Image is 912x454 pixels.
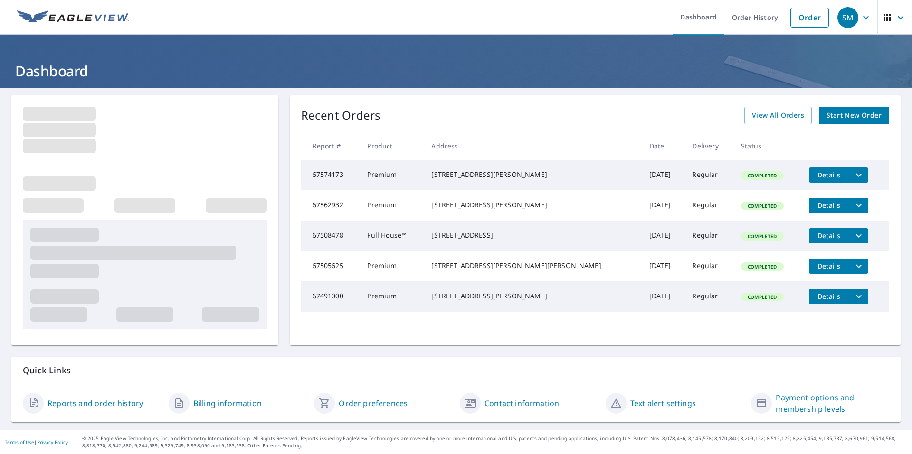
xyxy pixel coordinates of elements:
span: Completed [742,203,782,209]
div: [STREET_ADDRESS][PERSON_NAME][PERSON_NAME] [431,261,634,270]
button: detailsBtn-67508478 [809,228,849,243]
span: Completed [742,233,782,240]
a: Privacy Policy [37,439,68,445]
td: Regular [684,160,733,190]
a: Payment options and membership levels [776,392,889,415]
th: Address [424,132,641,160]
span: Details [815,201,843,210]
td: Premium [360,281,424,312]
button: filesDropdownBtn-67508478 [849,228,868,243]
td: Premium [360,190,424,221]
span: Details [815,261,843,270]
td: 67562932 [301,190,360,221]
a: Contact information [484,398,559,409]
td: Premium [360,160,424,190]
span: Completed [742,294,782,300]
div: [STREET_ADDRESS][PERSON_NAME] [431,170,634,179]
span: Completed [742,172,782,179]
a: Reports and order history [47,398,143,409]
button: filesDropdownBtn-67491000 [849,289,868,304]
p: Recent Orders [301,107,381,124]
a: View All Orders [744,107,812,124]
button: filesDropdownBtn-67562932 [849,198,868,213]
span: Start New Order [826,110,882,121]
button: filesDropdownBtn-67574173 [849,167,868,183]
td: Regular [684,190,733,221]
h1: Dashboard [11,61,901,81]
button: detailsBtn-67574173 [809,167,849,183]
a: Start New Order [819,107,889,124]
button: detailsBtn-67562932 [809,198,849,213]
a: Order preferences [339,398,408,409]
span: View All Orders [752,110,804,121]
td: [DATE] [642,190,685,221]
p: Quick Links [23,364,889,376]
td: 67505625 [301,251,360,281]
td: Premium [360,251,424,281]
p: © 2025 Eagle View Technologies, Inc. and Pictometry International Corp. All Rights Reserved. Repo... [82,435,907,449]
button: detailsBtn-67505625 [809,259,849,274]
td: [DATE] [642,281,685,312]
td: 67574173 [301,160,360,190]
td: Regular [684,281,733,312]
div: [STREET_ADDRESS][PERSON_NAME] [431,200,634,210]
span: Details [815,231,843,240]
span: Details [815,292,843,301]
a: Text alert settings [630,398,696,409]
th: Report # [301,132,360,160]
div: [STREET_ADDRESS] [431,231,634,240]
td: Regular [684,221,733,251]
div: [STREET_ADDRESS][PERSON_NAME] [431,291,634,301]
a: Order [790,8,829,28]
p: | [5,439,68,445]
td: 67491000 [301,281,360,312]
a: Terms of Use [5,439,34,445]
td: Full House™ [360,221,424,251]
span: Details [815,170,843,179]
td: Regular [684,251,733,281]
td: 67508478 [301,221,360,251]
td: [DATE] [642,251,685,281]
span: Completed [742,263,782,270]
th: Delivery [684,132,733,160]
button: filesDropdownBtn-67505625 [849,259,868,274]
button: detailsBtn-67491000 [809,289,849,304]
img: EV Logo [17,10,129,25]
a: Billing information [193,398,262,409]
div: SM [837,7,858,28]
td: [DATE] [642,160,685,190]
th: Product [360,132,424,160]
td: [DATE] [642,221,685,251]
th: Date [642,132,685,160]
th: Status [733,132,801,160]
